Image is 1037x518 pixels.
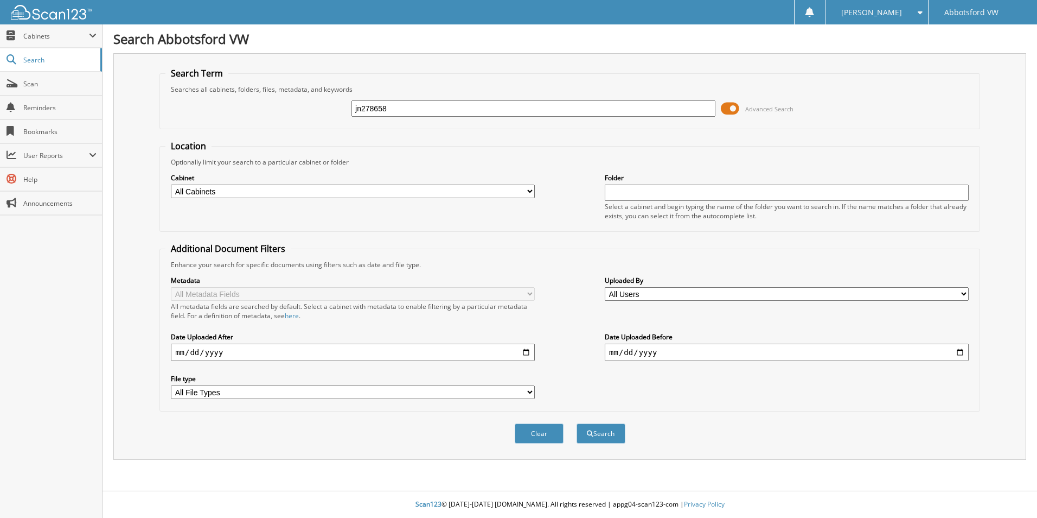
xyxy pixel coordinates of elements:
[171,302,535,320] div: All metadata fields are searched by default. Select a cabinet with metadata to enable filtering b...
[285,311,299,320] a: here
[171,276,535,285] label: Metadata
[983,466,1037,518] iframe: Chat Widget
[605,332,969,342] label: Date Uploaded Before
[165,260,974,269] div: Enhance your search for specific documents using filters such as date and file type.
[171,344,535,361] input: start
[165,67,228,79] legend: Search Term
[23,103,97,112] span: Reminders
[605,276,969,285] label: Uploaded By
[23,127,97,136] span: Bookmarks
[577,424,625,444] button: Search
[944,9,998,16] span: Abbotsford VW
[841,9,902,16] span: [PERSON_NAME]
[23,55,95,65] span: Search
[165,85,974,94] div: Searches all cabinets, folders, files, metadata, and keywords
[113,30,1026,48] h1: Search Abbotsford VW
[23,175,97,184] span: Help
[23,31,89,41] span: Cabinets
[684,500,725,509] a: Privacy Policy
[605,173,969,182] label: Folder
[171,173,535,182] label: Cabinet
[23,79,97,89] span: Scan
[415,500,441,509] span: Scan123
[165,157,974,167] div: Optionally limit your search to a particular cabinet or folder
[171,374,535,383] label: File type
[165,243,291,255] legend: Additional Document Filters
[605,344,969,361] input: end
[23,151,89,160] span: User Reports
[165,140,212,152] legend: Location
[745,105,793,113] span: Advanced Search
[515,424,564,444] button: Clear
[23,199,97,208] span: Announcements
[11,5,92,20] img: scan123-logo-white.svg
[171,332,535,342] label: Date Uploaded After
[103,491,1037,518] div: © [DATE]-[DATE] [DOMAIN_NAME]. All rights reserved | appg04-scan123-com |
[605,202,969,220] div: Select a cabinet and begin typing the name of the folder you want to search in. If the name match...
